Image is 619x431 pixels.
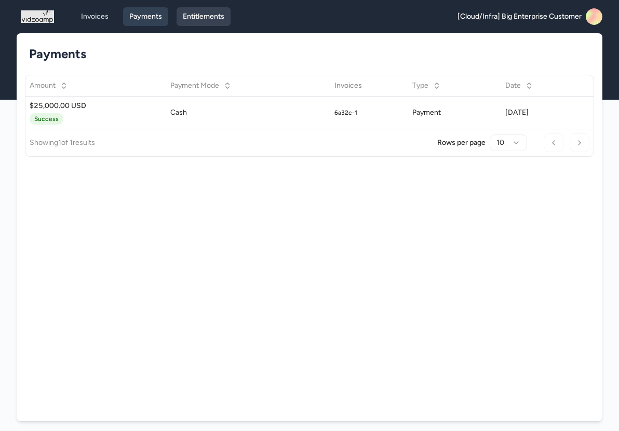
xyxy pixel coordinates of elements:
span: [Cloud/Infra] Big Enterprise Customer [457,11,582,22]
p: Rows per page [437,138,486,148]
button: Payment Mode [164,76,238,95]
div: $25,000.00 USD [30,101,162,111]
img: logo_1757534123.png [21,8,54,25]
a: Entitlements [177,7,231,26]
div: payment [412,107,497,118]
span: Success [30,113,63,125]
div: Cash [170,107,326,118]
p: Showing 1 of 1 results [30,138,95,148]
a: [Cloud/Infra] Big Enterprise Customer [457,8,602,25]
span: Amount [30,80,56,91]
span: Payment Mode [170,80,219,91]
span: Date [505,80,521,91]
a: Invoices [75,7,115,26]
a: Payments [123,7,168,26]
button: Date [499,76,540,95]
span: Type [412,80,428,91]
button: Amount [23,76,74,95]
th: Invoices [330,75,408,96]
div: 6a32c-1 [334,109,357,117]
button: Type [406,76,447,95]
h1: Payments [29,46,582,62]
div: [DATE] [505,107,589,118]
